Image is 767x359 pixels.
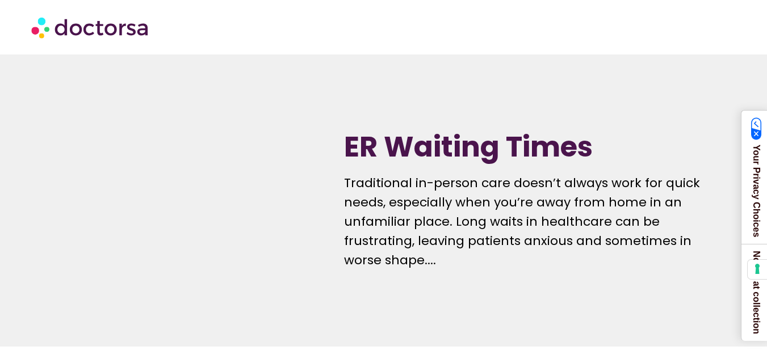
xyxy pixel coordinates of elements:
button: Your consent preferences for tracking technologies [748,260,767,279]
img: California Consumer Privacy Act (CCPA) Opt-Out Icon [751,117,762,140]
div: Traditional in-person care doesn’t always work for quick needs, especially when you’re away from ... [344,174,715,270]
h1: ER Waiting Times [344,132,715,162]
